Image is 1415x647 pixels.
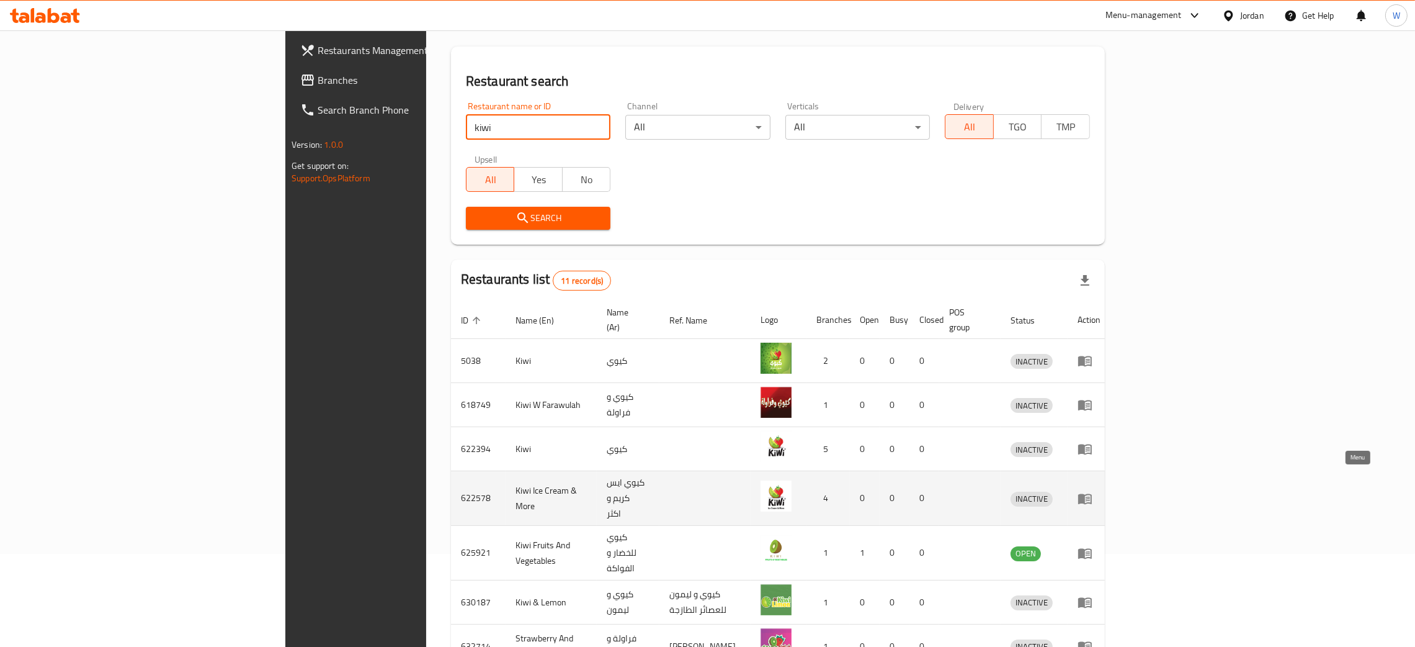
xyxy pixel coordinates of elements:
[880,427,909,471] td: 0
[909,427,939,471] td: 0
[1011,399,1053,413] span: INACTIVE
[318,73,512,88] span: Branches
[292,170,370,186] a: Support.OpsPlatform
[993,114,1042,139] button: TGO
[806,427,850,471] td: 5
[761,584,792,615] img: Kiwi & Lemon
[880,471,909,526] td: 0
[1105,8,1182,23] div: Menu-management
[476,210,601,226] span: Search
[597,526,659,581] td: كيوي للخضار و الفواكة
[806,581,850,625] td: 1
[659,581,751,625] td: كيوي و ليمون للعصائر الطازجة
[597,383,659,427] td: كيوي و فراولة
[850,339,880,383] td: 0
[751,301,806,339] th: Logo
[461,313,484,328] span: ID
[625,115,770,140] div: All
[806,526,850,581] td: 1
[553,275,610,287] span: 11 record(s)
[1393,9,1400,22] span: W
[607,305,645,335] span: Name (Ar)
[761,535,792,566] img: Kiwi Fruits And Vegetables
[290,35,522,65] a: Restaurants Management
[471,171,510,189] span: All
[1240,9,1264,22] div: Jordan
[909,301,939,339] th: Closed
[466,167,515,192] button: All
[761,481,792,512] img: Kiwi Ice Cream & More
[806,383,850,427] td: 1
[761,343,792,374] img: Kiwi
[785,115,931,140] div: All
[553,271,611,291] div: Total records count
[761,431,792,462] img: Kiwi
[909,526,939,581] td: 0
[475,155,498,163] label: Upsell
[880,339,909,383] td: 0
[514,167,563,192] button: Yes
[1078,397,1100,412] div: Menu
[850,427,880,471] td: 0
[562,167,611,192] button: No
[909,471,939,526] td: 0
[1011,595,1053,610] div: INACTIVE
[324,137,343,153] span: 1.0.0
[506,383,597,427] td: Kiwi W Farawulah
[1011,492,1053,506] span: INACTIVE
[506,581,597,625] td: Kiwi & Lemon
[516,313,570,328] span: Name (En)
[597,581,659,625] td: كيوي و ليمون
[1078,546,1100,561] div: Menu
[761,387,792,418] img: Kiwi W Farawulah
[1011,313,1051,328] span: Status
[461,270,611,291] h2: Restaurants list
[949,305,986,335] span: POS group
[466,72,1090,91] h2: Restaurant search
[506,339,597,383] td: Kiwi
[506,427,597,471] td: Kiwi
[1070,266,1100,296] div: Export file
[953,102,984,111] label: Delivery
[597,427,659,471] td: كيوي
[1041,114,1090,139] button: TMP
[850,526,880,581] td: 1
[1011,443,1053,457] span: INACTIVE
[1011,546,1041,561] span: OPEN
[506,471,597,526] td: Kiwi Ice Cream & More
[806,471,850,526] td: 4
[506,526,597,581] td: Kiwi Fruits And Vegetables
[318,43,512,58] span: Restaurants Management
[850,581,880,625] td: 0
[292,158,349,174] span: Get support on:
[1078,595,1100,610] div: Menu
[1078,353,1100,368] div: Menu
[999,118,1037,136] span: TGO
[292,137,322,153] span: Version:
[909,339,939,383] td: 0
[1047,118,1085,136] span: TMP
[806,301,850,339] th: Branches
[880,526,909,581] td: 0
[669,313,723,328] span: Ref. Name
[880,301,909,339] th: Busy
[290,65,522,95] a: Branches
[850,383,880,427] td: 0
[1011,355,1053,369] span: INACTIVE
[290,95,522,125] a: Search Branch Phone
[466,207,611,230] button: Search
[806,339,850,383] td: 2
[880,383,909,427] td: 0
[880,581,909,625] td: 0
[850,471,880,526] td: 0
[597,339,659,383] td: كيوي
[519,171,558,189] span: Yes
[1068,301,1110,339] th: Action
[597,471,659,526] td: كيوي ايس كريم و اكثر
[466,115,611,140] input: Search for restaurant name or ID..
[1011,595,1053,610] span: INACTIVE
[568,171,606,189] span: No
